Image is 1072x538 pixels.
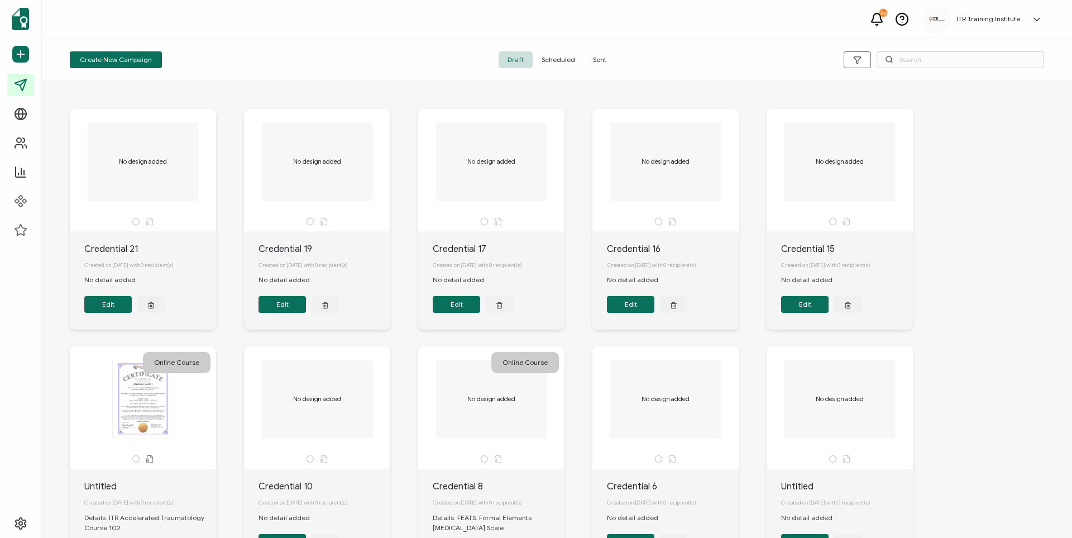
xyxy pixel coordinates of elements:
[259,296,306,313] button: Edit
[533,51,584,68] span: Scheduled
[259,242,390,256] div: Credential 19
[433,275,495,285] div: No detail added
[259,493,390,512] div: Created on [DATE] with 0 recipient(s)
[1016,484,1072,538] iframe: Chat Widget
[433,256,564,275] div: Created on [DATE] with 0 recipient(s)
[584,51,615,68] span: Sent
[84,256,216,275] div: Created on [DATE] with 0 recipient(s)
[433,513,564,533] div: Details: FEATS: Formal Elements [MEDICAL_DATA] Scale
[433,296,480,313] button: Edit
[499,51,533,68] span: Draft
[607,480,739,493] div: Credential 6
[781,256,913,275] div: Created on [DATE] with 0 recipient(s)
[781,296,829,313] button: Edit
[259,275,321,285] div: No detail added
[781,480,913,493] div: Untitled
[143,352,210,373] div: Online Course
[433,493,564,512] div: Created on [DATE] with 0 recipient(s)
[259,513,321,523] div: No detail added
[80,56,152,63] span: Create New Campaign
[877,51,1044,68] input: Search
[956,15,1020,23] h5: ITR Training Institute
[84,493,216,512] div: Created on [DATE] with 0 recipient(s)
[607,256,739,275] div: Created on [DATE] with 0 recipient(s)
[259,480,390,493] div: Credential 10
[607,242,739,256] div: Credential 16
[781,513,844,523] div: No detail added
[84,296,132,313] button: Edit
[879,9,887,17] div: 32
[781,493,913,512] div: Created on [DATE] with 0 recipient(s)
[433,480,564,493] div: Credential 8
[607,275,669,285] div: No detail added
[259,256,390,275] div: Created on [DATE] with 0 recipient(s)
[491,352,559,373] div: Online Course
[607,296,654,313] button: Edit
[12,8,29,30] img: sertifier-logomark-colored.svg
[781,275,844,285] div: No detail added
[84,480,216,493] div: Untitled
[84,513,216,533] div: Details: ITR Accelerated Traumatology Course 102
[781,242,913,256] div: Credential 15
[433,242,564,256] div: Credential 17
[929,17,945,22] img: e97f034d-bdb8-4063-91e8-cf8b34deda17.jpeg
[84,242,216,256] div: Credential 21
[70,51,162,68] button: Create New Campaign
[84,275,147,285] div: No detail added
[607,493,739,512] div: Created on [DATE] with 0 recipient(s)
[607,513,669,523] div: No detail added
